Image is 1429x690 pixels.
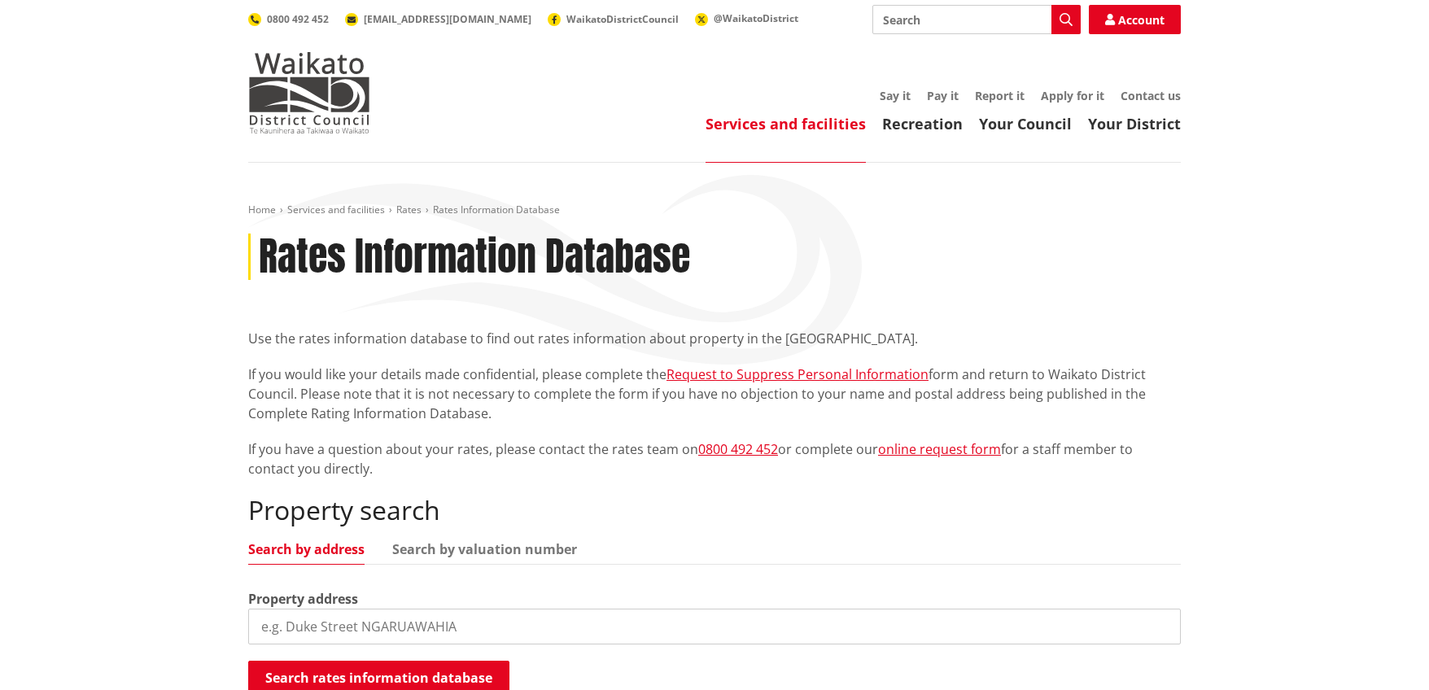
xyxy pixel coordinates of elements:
span: Rates Information Database [433,203,560,216]
span: @WaikatoDistrict [714,11,798,25]
span: 0800 492 452 [267,12,329,26]
a: Search by address [248,543,365,556]
p: If you have a question about your rates, please contact the rates team on or complete our for a s... [248,439,1181,478]
a: [EMAIL_ADDRESS][DOMAIN_NAME] [345,12,531,26]
p: If you would like your details made confidential, please complete the form and return to Waikato ... [248,365,1181,423]
a: 0800 492 452 [248,12,329,26]
h2: Property search [248,495,1181,526]
a: Search by valuation number [392,543,577,556]
a: Apply for it [1041,88,1104,103]
nav: breadcrumb [248,203,1181,217]
a: @WaikatoDistrict [695,11,798,25]
a: Recreation [882,114,963,133]
img: Waikato District Council - Te Kaunihera aa Takiwaa o Waikato [248,52,370,133]
a: Pay it [927,88,959,103]
input: e.g. Duke Street NGARUAWAHIA [248,609,1181,644]
label: Property address [248,589,358,609]
a: WaikatoDistrictCouncil [548,12,679,26]
a: Services and facilities [287,203,385,216]
input: Search input [872,5,1081,34]
a: Home [248,203,276,216]
a: Your Council [979,114,1072,133]
a: Services and facilities [706,114,866,133]
a: 0800 492 452 [698,440,778,458]
a: Account [1089,5,1181,34]
span: [EMAIL_ADDRESS][DOMAIN_NAME] [364,12,531,26]
a: Request to Suppress Personal Information [666,365,929,383]
a: Report it [975,88,1025,103]
a: Contact us [1121,88,1181,103]
h1: Rates Information Database [259,234,690,281]
a: Your District [1088,114,1181,133]
a: Say it [880,88,911,103]
p: Use the rates information database to find out rates information about property in the [GEOGRAPHI... [248,329,1181,348]
span: WaikatoDistrictCouncil [566,12,679,26]
a: online request form [878,440,1001,458]
a: Rates [396,203,422,216]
